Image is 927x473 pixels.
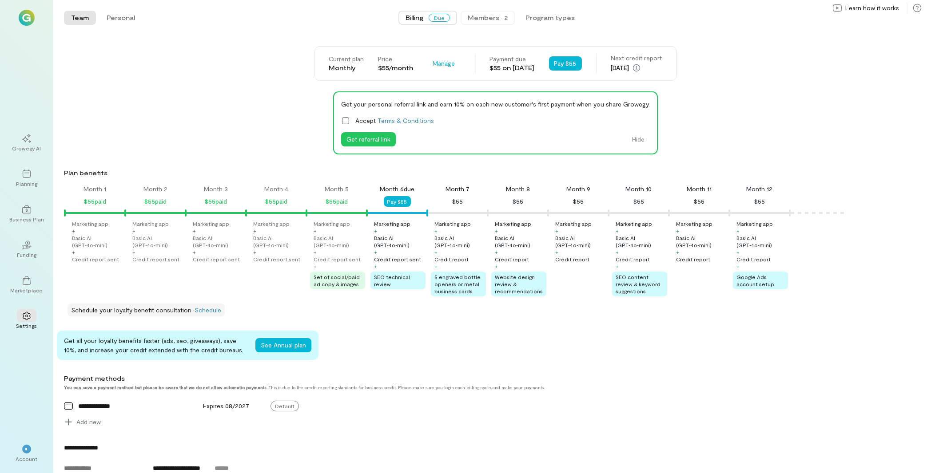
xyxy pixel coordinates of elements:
[265,196,287,207] div: $55 paid
[16,180,37,187] div: Planning
[434,220,471,227] div: Marketing app
[736,248,740,256] div: +
[398,11,457,25] button: BillingDue
[566,185,590,193] div: Month 9
[11,304,43,336] a: Settings
[329,63,364,72] div: Monthly
[132,248,135,256] div: +
[555,234,607,248] div: Basic AI (GPT‑4o‑mini)
[314,248,317,256] div: +
[506,185,530,193] div: Month 8
[616,263,619,270] div: +
[253,234,305,248] div: Basic AI (GPT‑4o‑mini)
[495,220,531,227] div: Marketing app
[495,263,498,270] div: +
[736,256,771,263] div: Credit report
[490,63,535,72] div: $55 on [DATE]
[17,251,36,258] div: Funding
[84,196,106,207] div: $55 paid
[205,196,227,207] div: $55 paid
[16,455,38,462] div: Account
[676,227,679,234] div: +
[676,256,710,263] div: Credit report
[611,54,662,63] div: Next credit report
[626,185,652,193] div: Month 10
[633,196,644,207] div: $55
[341,99,650,109] div: Get your personal referral link and earn 10% on each new customer's first payment when you share ...
[616,274,660,294] span: SEO content review & keyword suggestions
[72,248,75,256] div: +
[64,385,267,390] strong: You can save a payment method but please be aware that we do not allow automatic payments.
[72,234,123,248] div: Basic AI (GPT‑4o‑mini)
[378,63,414,72] div: $55/month
[84,185,107,193] div: Month 1
[374,248,377,256] div: +
[374,220,410,227] div: Marketing app
[446,185,469,193] div: Month 7
[434,248,438,256] div: +
[611,63,662,73] div: [DATE]
[144,196,167,207] div: $55 paid
[384,196,411,207] button: Pay $55
[616,234,667,248] div: Basic AI (GPT‑4o‑mini)
[11,438,43,469] div: *Account
[616,227,619,234] div: +
[314,234,365,248] div: Basic AI (GPT‑4o‑mini)
[325,185,349,193] div: Month 5
[253,248,256,256] div: +
[747,185,773,193] div: Month 12
[72,227,75,234] div: +
[555,227,558,234] div: +
[676,248,679,256] div: +
[72,256,119,263] div: Credit report sent
[616,256,650,263] div: Credit report
[374,227,377,234] div: +
[132,227,135,234] div: +
[676,234,728,248] div: Basic AI (GPT‑4o‑mini)
[518,11,582,25] button: Program types
[329,55,364,63] div: Current plan
[468,13,508,22] div: Members · 2
[736,263,740,270] div: +
[378,117,434,124] a: Terms & Conditions
[573,196,584,207] div: $55
[193,234,244,248] div: Basic AI (GPT‑4o‑mini)
[490,55,535,63] div: Payment due
[736,227,740,234] div: +
[616,248,619,256] div: +
[434,227,438,234] div: +
[271,401,299,411] span: Default
[11,287,43,294] div: Marketplace
[687,185,712,193] div: Month 11
[314,227,317,234] div: +
[314,256,361,263] div: Credit report sent
[428,56,461,71] div: Manage
[736,274,774,287] span: Google Ads account setup
[736,234,788,248] div: Basic AI (GPT‑4o‑mini)
[452,196,463,207] div: $55
[378,55,414,63] div: Price
[195,306,221,314] a: Schedule
[64,11,96,25] button: Team
[355,116,434,125] span: Accept
[374,234,426,248] div: Basic AI (GPT‑4o‑mini)
[434,263,438,270] div: +
[326,196,348,207] div: $55 paid
[11,162,43,194] a: Planning
[429,14,450,22] span: Due
[736,220,773,227] div: Marketing app
[845,4,899,12] span: Learn how it works
[11,127,43,159] a: Growegy AI
[380,185,414,193] div: Month 6 due
[555,220,592,227] div: Marketing app
[676,220,712,227] div: Marketing app
[193,248,196,256] div: +
[132,256,179,263] div: Credit report sent
[461,11,515,25] button: Members · 2
[433,59,455,68] span: Manage
[72,220,108,227] div: Marketing app
[495,274,543,294] span: Website design review & recommendations
[193,220,229,227] div: Marketing app
[627,132,650,146] button: Hide
[9,216,44,223] div: Business Plan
